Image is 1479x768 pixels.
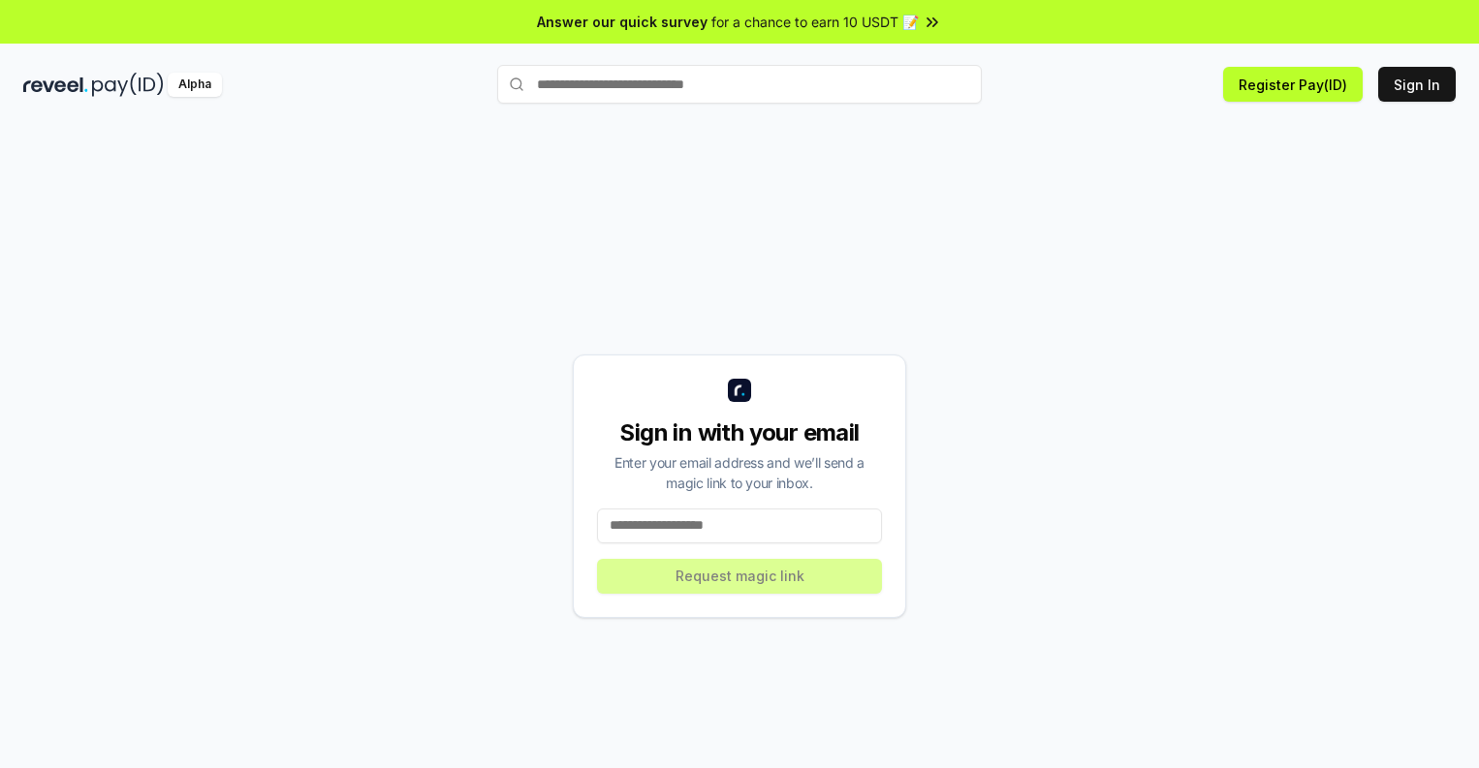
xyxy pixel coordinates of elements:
span: Answer our quick survey [537,12,708,32]
img: logo_small [728,379,751,402]
span: for a chance to earn 10 USDT 📝 [711,12,919,32]
div: Enter your email address and we’ll send a magic link to your inbox. [597,452,882,493]
div: Sign in with your email [597,417,882,448]
img: pay_id [92,73,164,97]
div: Alpha [168,73,222,97]
img: reveel_dark [23,73,88,97]
button: Sign In [1378,67,1456,102]
button: Register Pay(ID) [1223,67,1363,102]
